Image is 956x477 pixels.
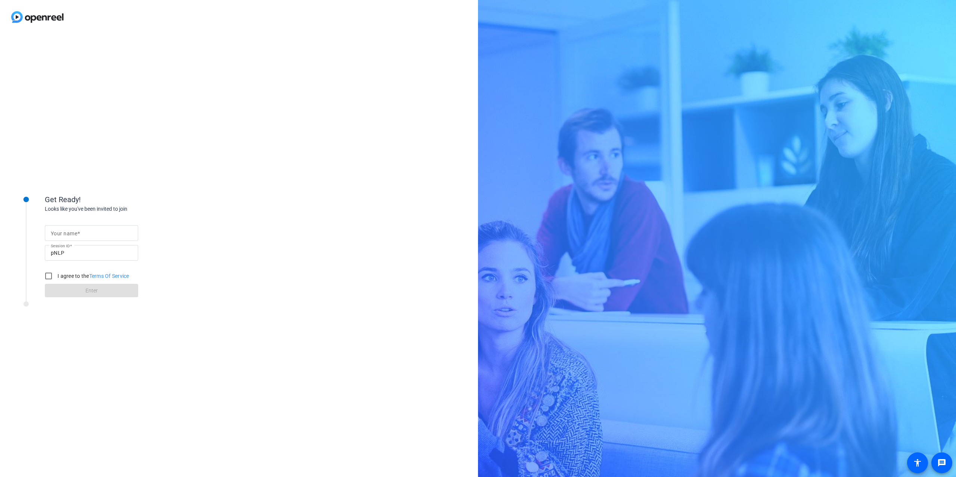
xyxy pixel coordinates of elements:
[45,205,194,213] div: Looks like you've been invited to join
[45,194,194,205] div: Get Ready!
[51,244,70,248] mat-label: Session ID
[89,273,129,279] a: Terms Of Service
[937,458,946,467] mat-icon: message
[51,230,77,236] mat-label: Your name
[913,458,922,467] mat-icon: accessibility
[56,272,129,280] label: I agree to the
